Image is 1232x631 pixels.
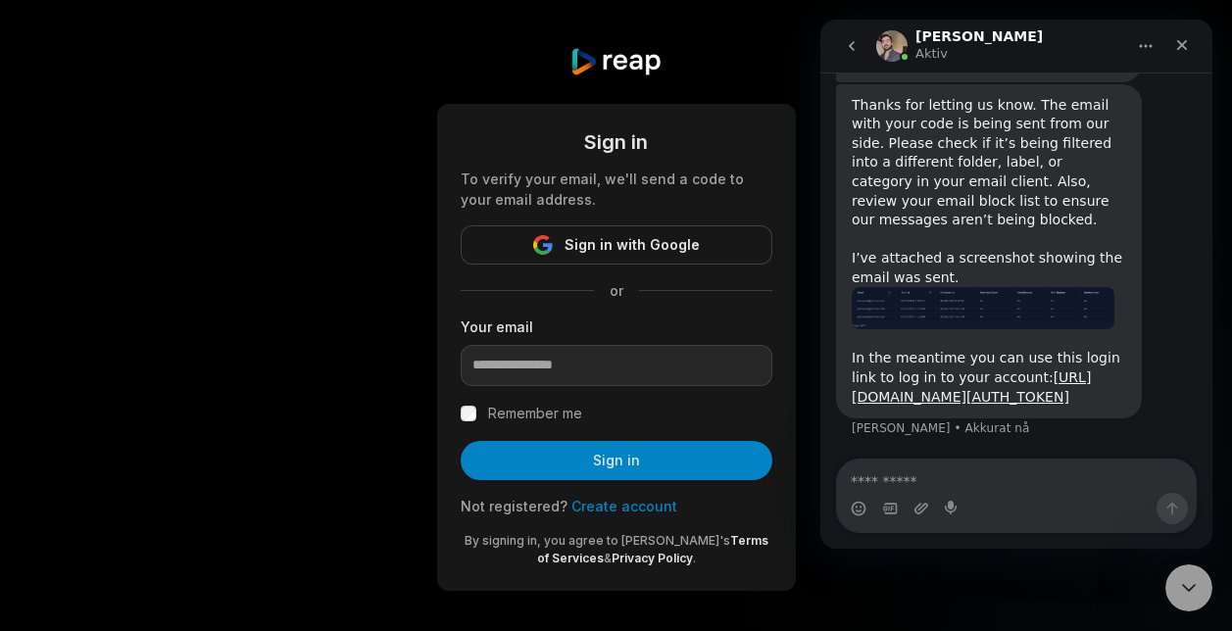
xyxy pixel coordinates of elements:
button: Sign in [461,441,772,480]
span: . [693,551,696,565]
img: reap [569,47,663,76]
a: Privacy Policy [612,551,693,565]
span: or [594,280,639,301]
span: & [604,551,612,565]
div: Sign in [461,127,772,157]
span: By signing in, you agree to [PERSON_NAME]'s [465,533,730,548]
span: Sign in with Google [565,233,700,257]
button: Sign in with Google [461,225,772,265]
label: Your email [461,316,772,337]
a: Terms of Services [537,533,768,565]
div: To verify your email, we'll send a code to your email address. [461,169,772,210]
iframe: Intercom live chat [820,20,1212,549]
a: Create account [571,498,677,514]
span: Not registered? [461,498,567,514]
label: Remember me [488,402,582,425]
iframe: Intercom live chat [1165,564,1212,611]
